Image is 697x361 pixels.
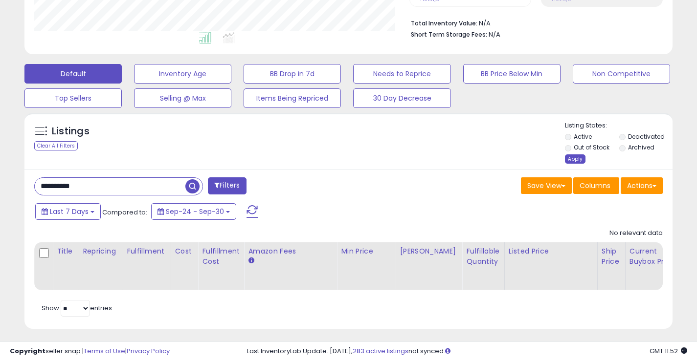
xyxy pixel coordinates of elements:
div: Apply [565,154,585,164]
button: Needs to Reprice [353,64,450,84]
button: Inventory Age [134,64,231,84]
button: Non Competitive [573,64,670,84]
small: Amazon Fees. [248,256,254,265]
p: Listing States: [565,121,673,130]
button: Actions [621,177,663,194]
button: Sep-24 - Sep-30 [151,203,236,220]
div: Amazon Fees [248,246,333,256]
div: Cost [175,246,194,256]
span: 2025-10-8 11:52 GMT [650,346,687,356]
div: Current Buybox Price [630,246,680,267]
div: Title [57,246,74,256]
a: Privacy Policy [127,346,170,356]
button: Selling @ Max [134,88,231,108]
div: [PERSON_NAME] [400,246,458,256]
a: Terms of Use [84,346,125,356]
label: Archived [628,143,654,151]
b: Short Term Storage Fees: [411,30,487,39]
button: Top Sellers [24,88,122,108]
span: N/A [489,30,500,39]
div: Fulfillable Quantity [466,246,500,267]
h5: Listings [52,125,90,138]
button: Last 7 Days [35,203,101,220]
a: 283 active listings [353,346,408,356]
label: Out of Stock [574,143,609,151]
span: Compared to: [102,208,147,217]
div: Clear All Filters [34,141,78,150]
div: No relevant data [609,229,663,238]
span: Columns [580,181,610,191]
span: Show: entries [42,303,112,313]
strong: Copyright [10,346,45,356]
button: BB Drop in 7d [244,64,341,84]
div: Repricing [83,246,118,256]
button: Items Being Repriced [244,88,341,108]
span: Sep-24 - Sep-30 [166,207,224,216]
button: Save View [521,177,572,194]
button: BB Price Below Min [463,64,561,84]
div: Min Price [341,246,391,256]
li: N/A [411,17,655,28]
label: Active [574,132,592,141]
button: Filters [208,177,246,194]
b: Total Inventory Value: [411,19,477,27]
div: Fulfillment Cost [202,246,240,267]
div: seller snap | | [10,347,170,356]
label: Deactivated [628,132,665,141]
button: 30 Day Decrease [353,88,450,108]
div: Ship Price [602,246,621,267]
button: Columns [573,177,619,194]
div: Fulfillment [127,246,166,256]
div: Last InventoryLab Update: [DATE], not synced. [247,347,687,356]
button: Default [24,64,122,84]
span: Last 7 Days [50,207,89,216]
div: Listed Price [509,246,593,256]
